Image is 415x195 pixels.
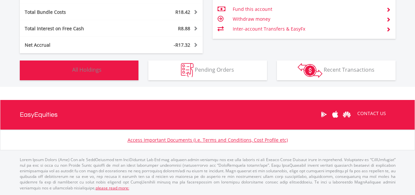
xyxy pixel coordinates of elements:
p: Lorem Ipsum Dolors (Ame) Con a/e SeddOeiusmod tem InciDiduntut Lab Etd mag aliquaen admin veniamq... [20,157,396,191]
img: pending_instructions-wht.png [181,63,193,77]
img: holdings-wht.png [57,63,71,77]
span: Recent Transactions [324,66,374,73]
span: R18.42 [175,9,190,15]
td: Fund this account [233,4,381,14]
span: -R17.32 [174,42,190,48]
td: Inter-account Transfers & EasyFx [233,24,381,34]
a: CONTACT US [353,104,391,123]
div: Total Interest on Free Cash [20,25,127,32]
img: transactions-zar-wht.png [298,63,322,78]
a: Google Play [318,104,330,125]
span: All Holdings [72,66,102,73]
td: Withdraw money [233,14,381,24]
a: Apple [330,104,341,125]
a: please read more: [96,185,129,191]
div: Net Accrual [20,42,127,48]
button: Recent Transactions [277,61,396,80]
span: R8.88 [178,25,190,32]
a: Huawei [341,104,353,125]
div: Total Bundle Costs [20,9,127,15]
button: All Holdings [20,61,138,80]
a: Access Important Documents (i.e. Terms and Conditions, Cost Profile etc) [128,137,288,143]
span: Pending Orders [195,66,234,73]
a: EasyEquities [20,100,58,130]
button: Pending Orders [148,61,267,80]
